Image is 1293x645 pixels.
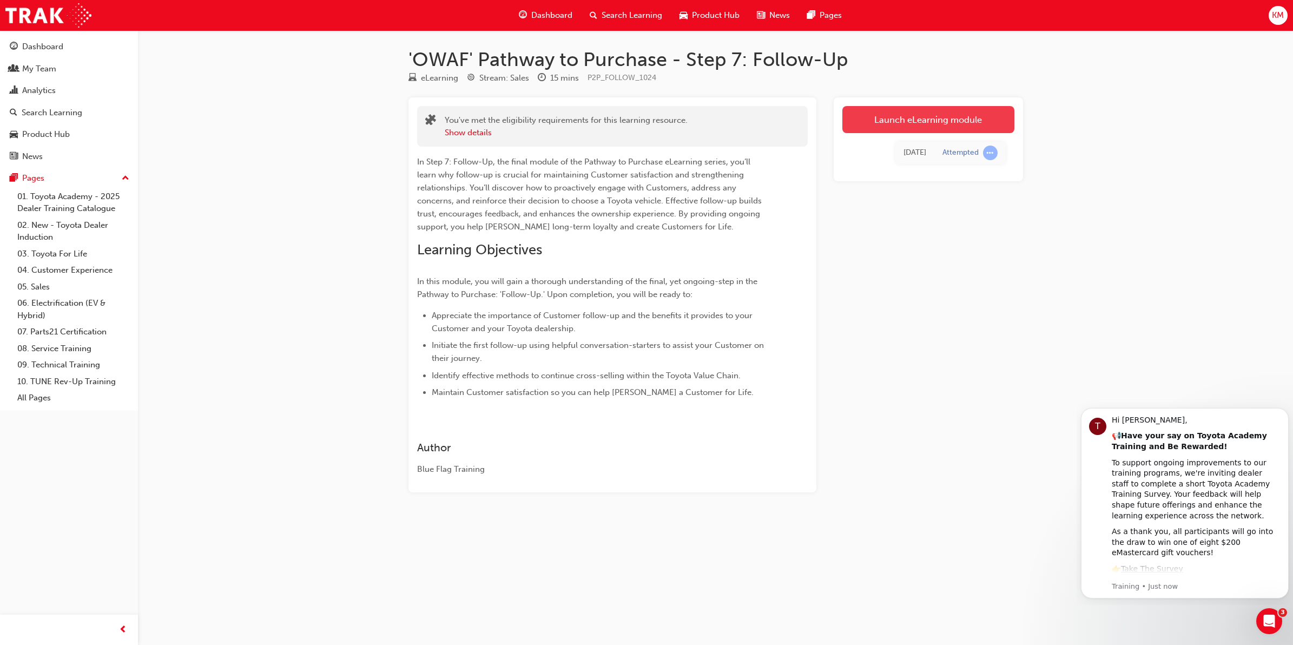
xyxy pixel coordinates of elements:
[119,623,127,637] span: prev-icon
[1278,608,1287,617] span: 3
[590,9,597,22] span: search-icon
[22,150,43,163] div: News
[22,41,63,53] div: Dashboard
[4,35,134,168] button: DashboardMy TeamAnalyticsSearch LearningProduct HubNews
[692,9,740,22] span: Product Hub
[13,357,134,373] a: 09. Technical Training
[467,74,475,83] span: target-icon
[10,86,18,96] span: chart-icon
[479,72,529,84] div: Stream: Sales
[10,152,18,162] span: news-icon
[671,4,748,27] a: car-iconProduct Hub
[983,146,998,160] span: learningRecordVerb_ATTEMPT-icon
[13,324,134,340] a: 07. Parts21 Certification
[22,107,82,119] div: Search Learning
[942,148,979,158] div: Attempted
[4,168,134,188] button: Pages
[432,371,741,380] span: Identify effective methods to continue cross-selling within the Toyota Value Chain.
[13,340,134,357] a: 08. Service Training
[1269,6,1288,25] button: KM
[13,373,134,390] a: 10. TUNE Rev-Up Training
[421,72,458,84] div: eLearning
[807,9,815,22] span: pages-icon
[531,9,572,22] span: Dashboard
[13,295,134,324] a: 06. Electrification (EV & Hybrid)
[432,340,766,363] span: Initiate the first follow-up using helpful conversation-starters to assist your Customer on their...
[510,4,581,27] a: guage-iconDashboard
[4,147,134,167] a: News
[842,106,1014,133] a: Launch eLearning module
[5,3,91,28] img: Trak
[425,115,436,128] span: puzzle-icon
[445,114,688,139] div: You've met the eligibility requirements for this learning resource.
[10,42,18,52] span: guage-icon
[445,127,492,139] button: Show details
[432,311,755,333] span: Appreciate the importance of Customer follow-up and the benefits it provides to your Customer and...
[22,128,70,141] div: Product Hub
[10,108,17,118] span: search-icon
[13,390,134,406] a: All Pages
[10,174,18,183] span: pages-icon
[22,172,44,185] div: Pages
[432,387,754,397] span: Maintain Customer satisfaction so you can help [PERSON_NAME] a Customer for Life.
[13,246,134,262] a: 03. Toyota For Life
[680,9,688,22] span: car-icon
[748,4,799,27] a: news-iconNews
[588,73,656,82] span: Learning resource code
[417,157,764,232] span: In Step 7: Follow-Up, the final module of the Pathway to Purchase eLearning series, you’ll learn ...
[22,63,56,75] div: My Team
[519,9,527,22] span: guage-icon
[4,103,134,123] a: Search Learning
[408,48,1023,71] h1: 'OWAF' Pathway to Purchase - Step 7: Follow-Up
[769,9,790,22] span: News
[122,172,129,186] span: up-icon
[417,442,769,454] h3: Author
[820,9,842,22] span: Pages
[903,147,926,159] div: Tue Aug 26 2025 10:01:18 GMT+1000 (Australian Eastern Standard Time)
[13,262,134,279] a: 04. Customer Experience
[1272,9,1284,22] span: KM
[467,71,529,85] div: Stream
[13,188,134,217] a: 01. Toyota Academy - 2025 Dealer Training Catalogue
[602,9,662,22] span: Search Learning
[757,9,765,22] span: news-icon
[799,4,850,27] a: pages-iconPages
[1077,398,1293,605] iframe: Intercom notifications message
[4,81,134,101] a: Analytics
[13,217,134,246] a: 02. New - Toyota Dealer Induction
[1256,608,1282,634] iframe: Intercom live chat
[550,72,579,84] div: 15 mins
[13,279,134,295] a: 05. Sales
[4,37,134,57] a: Dashboard
[4,124,134,144] a: Product Hub
[538,74,546,83] span: clock-icon
[4,59,134,79] a: My Team
[538,71,579,85] div: Duration
[10,64,18,74] span: people-icon
[408,71,458,85] div: Type
[417,277,760,299] span: In this module, you will gain a thorough understanding of the final, yet ongoing-step in the Path...
[581,4,671,27] a: search-iconSearch Learning
[417,241,542,258] span: Learning Objectives
[417,463,769,476] div: Blue Flag Training
[10,130,18,140] span: car-icon
[22,84,56,97] div: Analytics
[408,74,417,83] span: learningResourceType_ELEARNING-icon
